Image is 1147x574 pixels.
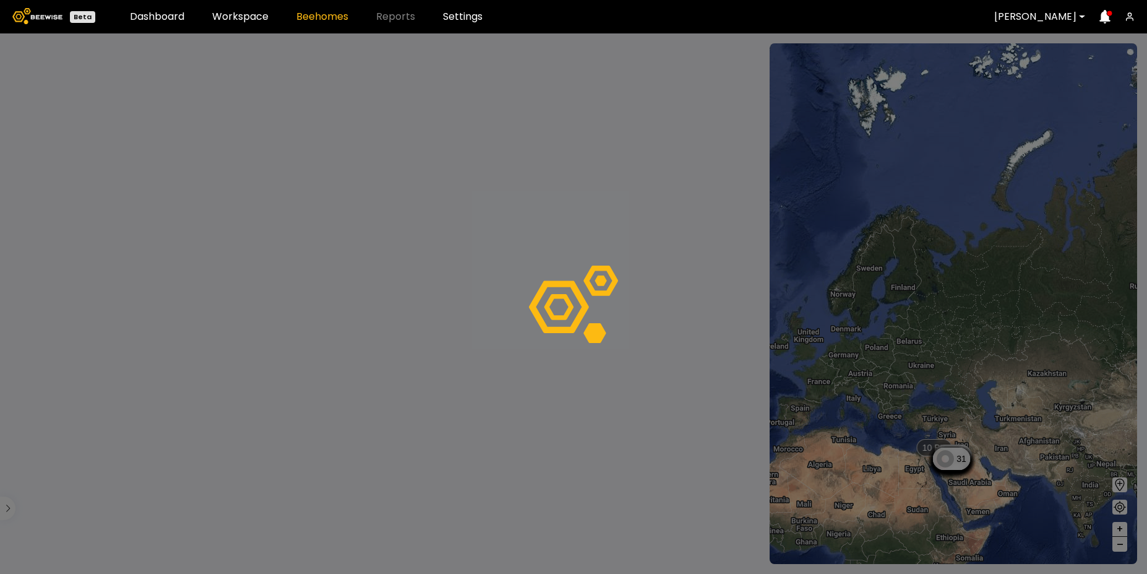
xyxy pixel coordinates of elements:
[212,12,268,22] a: Workspace
[443,12,483,22] a: Settings
[130,12,184,22] a: Dashboard
[376,12,415,22] span: Reports
[70,11,95,23] div: Beta
[12,8,62,24] img: Beewise logo
[296,12,348,22] a: Beehomes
